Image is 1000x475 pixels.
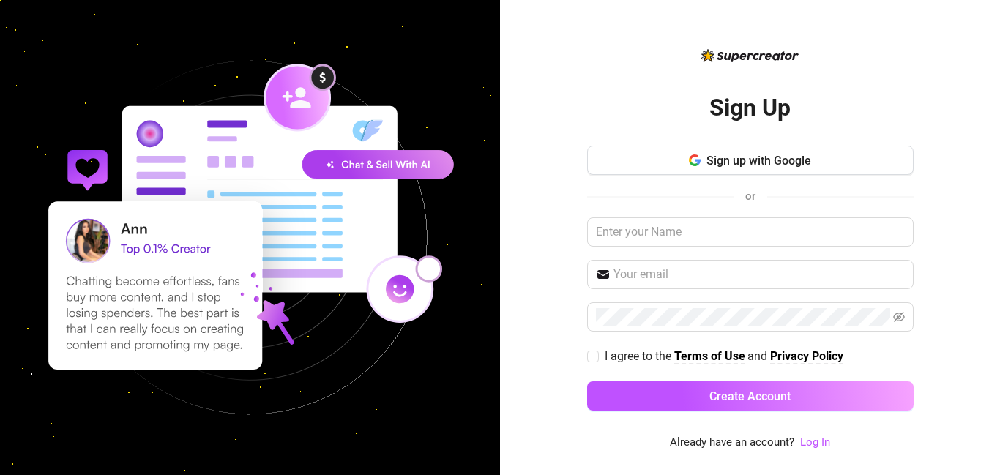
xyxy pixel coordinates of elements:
[701,49,799,62] img: logo-BBDzfeDw.svg
[709,389,791,403] span: Create Account
[706,154,811,168] span: Sign up with Google
[605,349,674,363] span: I agree to the
[613,266,905,283] input: Your email
[587,381,914,411] button: Create Account
[747,349,770,363] span: and
[670,434,794,452] span: Already have an account?
[674,349,745,363] strong: Terms of Use
[770,349,843,364] a: Privacy Policy
[800,435,830,449] a: Log In
[770,349,843,363] strong: Privacy Policy
[893,311,905,323] span: eye-invisible
[587,146,914,175] button: Sign up with Google
[709,93,791,123] h2: Sign Up
[800,434,830,452] a: Log In
[587,217,914,247] input: Enter your Name
[745,190,755,203] span: or
[674,349,745,364] a: Terms of Use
